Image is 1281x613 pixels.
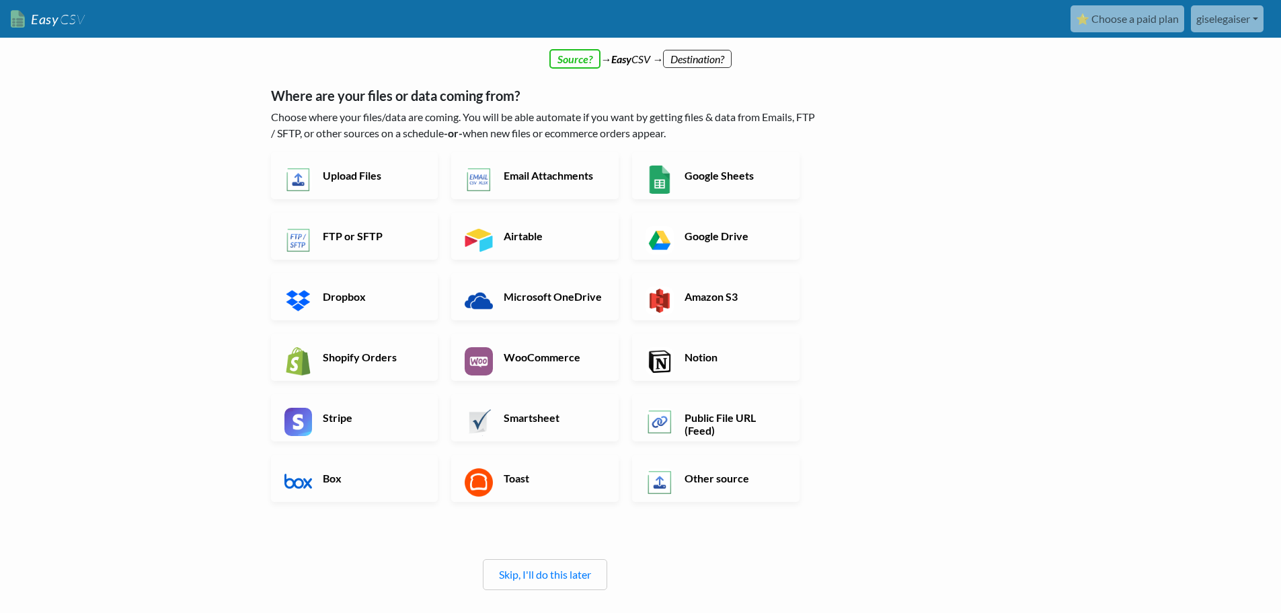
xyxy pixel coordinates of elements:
[271,455,438,502] a: Box
[451,455,619,502] a: Toast
[284,408,313,436] img: Stripe App & API
[271,87,819,104] h5: Where are your files or data coming from?
[632,455,800,502] a: Other source
[284,347,313,375] img: Shopify App & API
[451,152,619,199] a: Email Attachments
[632,273,800,320] a: Amazon S3
[11,5,85,33] a: EasyCSV
[500,229,606,242] h6: Airtable
[681,411,787,437] h6: Public File URL (Feed)
[465,226,493,254] img: Airtable App & API
[451,273,619,320] a: Microsoft OneDrive
[271,152,438,199] a: Upload Files
[284,468,313,497] img: Box App & API
[465,287,493,315] img: Microsoft OneDrive App & API
[1191,5,1264,32] a: giselegaiser
[646,468,674,497] img: Other Source App & API
[681,351,787,363] h6: Notion
[284,166,313,194] img: Upload Files App & API
[500,290,606,303] h6: Microsoft OneDrive
[681,169,787,182] h6: Google Sheets
[646,287,674,315] img: Amazon S3 App & API
[319,472,425,484] h6: Box
[319,411,425,424] h6: Stripe
[632,334,800,381] a: Notion
[271,109,819,141] p: Choose where your files/data are coming. You will be able automate if you want by getting files &...
[646,408,674,436] img: Public File URL App & API
[646,226,674,254] img: Google Drive App & API
[319,229,425,242] h6: FTP or SFTP
[271,334,438,381] a: Shopify Orders
[646,347,674,375] img: Notion App & API
[646,166,674,194] img: Google Sheets App & API
[271,273,438,320] a: Dropbox
[500,351,606,363] h6: WooCommerce
[59,11,85,28] span: CSV
[271,394,438,441] a: Stripe
[284,287,313,315] img: Dropbox App & API
[499,568,591,581] a: Skip, I'll do this later
[681,472,787,484] h6: Other source
[319,351,425,363] h6: Shopify Orders
[500,472,606,484] h6: Toast
[451,394,619,441] a: Smartsheet
[1071,5,1184,32] a: ⭐ Choose a paid plan
[465,468,493,497] img: Toast App & API
[284,226,313,254] img: FTP or SFTP App & API
[681,229,787,242] h6: Google Drive
[465,347,493,375] img: WooCommerce App & API
[632,213,800,260] a: Google Drive
[319,169,425,182] h6: Upload Files
[632,394,800,441] a: Public File URL (Feed)
[271,213,438,260] a: FTP or SFTP
[258,38,1024,67] div: → CSV →
[681,290,787,303] h6: Amazon S3
[500,411,606,424] h6: Smartsheet
[465,166,493,194] img: Email New CSV or XLSX File App & API
[465,408,493,436] img: Smartsheet App & API
[632,152,800,199] a: Google Sheets
[319,290,425,303] h6: Dropbox
[451,213,619,260] a: Airtable
[451,334,619,381] a: WooCommerce
[500,169,606,182] h6: Email Attachments
[444,127,463,139] b: -or-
